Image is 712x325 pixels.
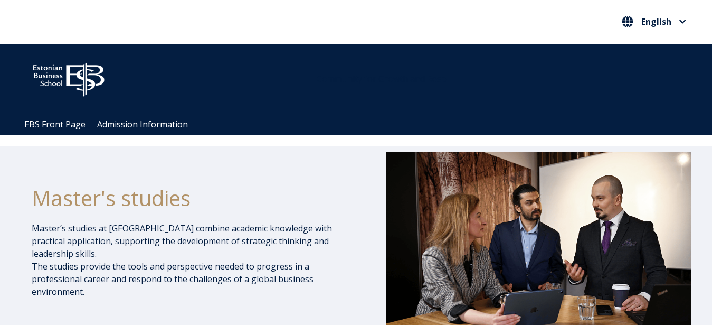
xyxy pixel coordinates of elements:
[32,185,358,211] h1: Master's studies
[619,13,689,30] button: English
[18,114,705,135] div: Navigation Menu
[24,118,86,130] a: EBS Front Page
[32,222,358,298] p: Master’s studies at [GEOGRAPHIC_DATA] combine academic knowledge with practical application, supp...
[97,118,188,130] a: Admission Information
[619,13,689,31] nav: Select your language
[24,54,113,100] img: ebs_logo2016_white
[641,17,671,26] span: English
[317,73,447,85] span: Community for Growth and Resp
